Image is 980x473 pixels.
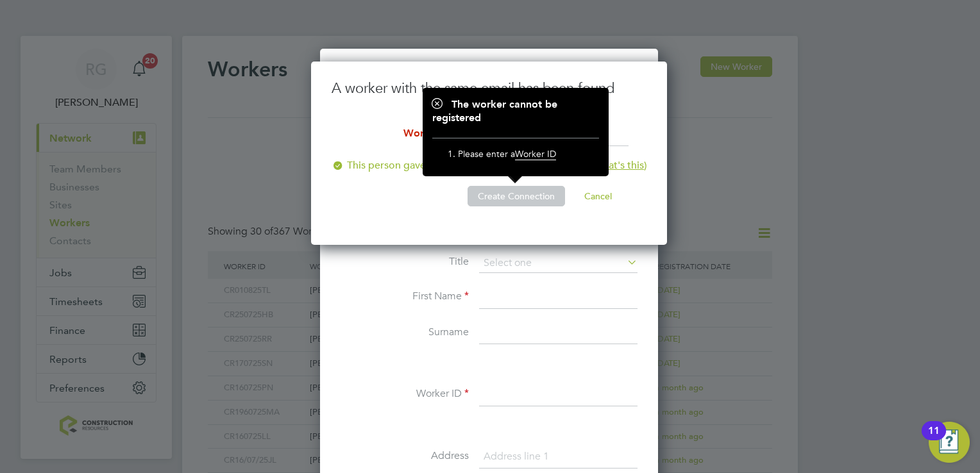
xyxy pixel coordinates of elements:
input: Select one [479,254,638,273]
label: Surname [341,326,469,339]
label: Worker ID [332,127,460,140]
button: Cancel [574,186,622,206]
input: Address line 1 [479,445,638,469]
li: This person gave me permission to access their data ( ) [332,159,646,185]
h1: The worker cannot be registered [432,98,599,125]
button: Create Connection [468,186,565,206]
span: what's this [595,159,644,172]
li: Please enter a [458,148,586,166]
div: 11 [928,431,940,447]
label: Worker ID [341,387,469,401]
label: Title [341,255,469,269]
label: Address [341,449,469,463]
h3: A worker with the same email has been found [332,79,646,98]
label: First Name [341,290,469,303]
span: Worker ID [515,148,556,160]
button: Open Resource Center, 11 new notifications [929,422,970,463]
